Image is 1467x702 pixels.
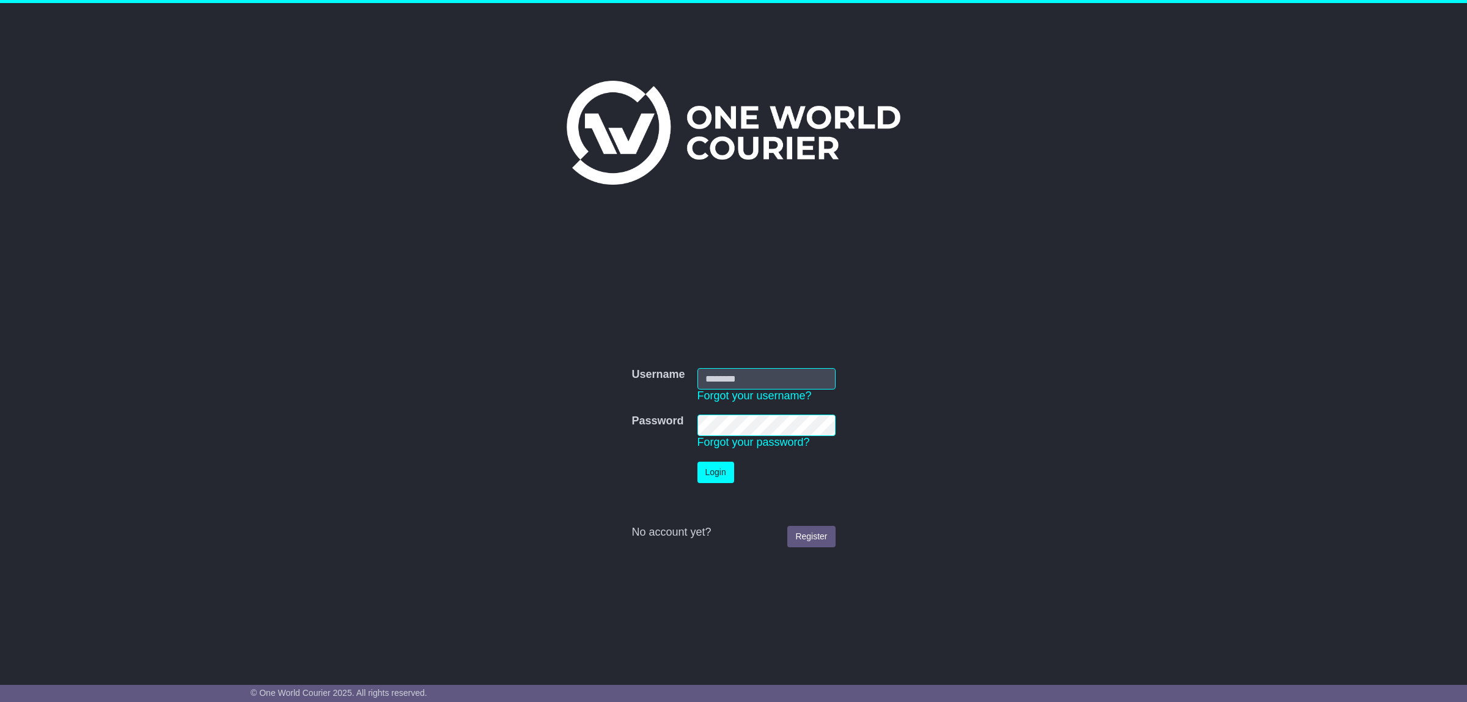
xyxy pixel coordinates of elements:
[631,526,835,539] div: No account yet?
[697,436,810,448] a: Forgot your password?
[631,368,685,382] label: Username
[631,415,683,428] label: Password
[697,390,812,402] a: Forgot your username?
[567,81,900,185] img: One World
[251,688,427,698] span: © One World Courier 2025. All rights reserved.
[697,462,734,483] button: Login
[787,526,835,547] a: Register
